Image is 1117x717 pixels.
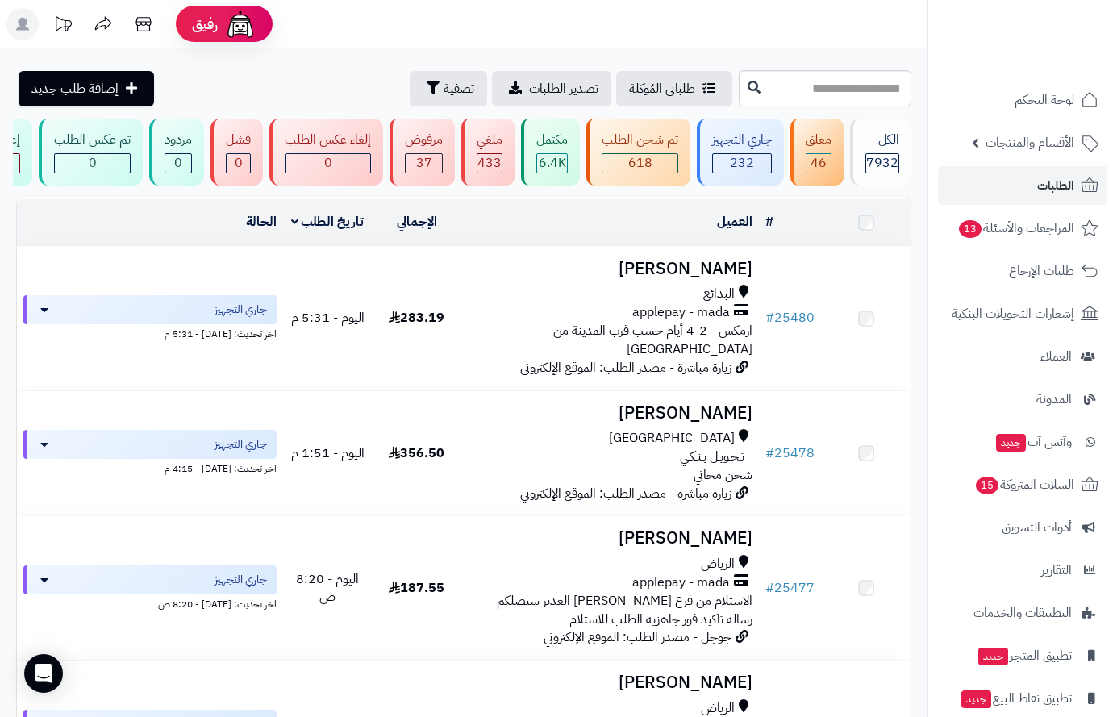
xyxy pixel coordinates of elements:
a: العملاء [938,337,1107,376]
span: applepay - mada [632,303,730,322]
div: مرفوض [405,131,443,149]
h3: [PERSON_NAME] [468,260,752,278]
span: 618 [628,153,652,173]
span: وآتس آب [994,431,1072,453]
span: # [765,308,774,327]
span: 46 [811,153,827,173]
a: إشعارات التحويلات البنكية [938,294,1107,333]
img: ai-face.png [224,8,256,40]
a: السلات المتروكة15 [938,465,1107,504]
span: السلات المتروكة [974,473,1074,496]
img: logo-2.png [1007,31,1102,65]
span: 283.19 [389,308,444,327]
span: 356.50 [389,444,444,463]
span: 7932 [866,153,898,173]
div: اخر تحديث: [DATE] - 4:15 م [23,459,277,476]
span: 6.4K [539,153,566,173]
a: الكل7932 [847,119,915,186]
a: التطبيقات والخدمات [938,594,1107,632]
a: لوحة التحكم [938,81,1107,119]
div: جاري التجهيز [712,131,772,149]
span: applepay - mada [632,573,730,592]
div: 0 [227,154,250,173]
div: اخر تحديث: [DATE] - 5:31 م [23,324,277,341]
span: البدائع [703,285,735,303]
a: وآتس آبجديد [938,423,1107,461]
span: 0 [89,153,97,173]
div: Open Intercom Messenger [24,654,63,693]
span: جديد [961,690,991,708]
a: الإجمالي [397,212,437,231]
span: رفيق [192,15,218,34]
span: أدوات التسويق [1002,516,1072,539]
div: 37 [406,154,442,173]
a: تاريخ الطلب [291,212,365,231]
span: 13 [958,219,982,238]
span: 15 [975,476,998,494]
span: الأقسام والمنتجات [986,131,1074,154]
a: طلباتي المُوكلة [616,71,732,106]
span: المدونة [1036,388,1072,411]
a: # [765,212,773,231]
span: تصفية [444,79,474,98]
a: تصدير الطلبات [492,71,611,106]
div: 6371 [537,154,567,173]
div: إلغاء عكس الطلب [285,131,371,149]
a: طلبات الإرجاع [938,252,1107,290]
span: طلباتي المُوكلة [629,79,695,98]
span: التطبيقات والخدمات [973,602,1072,624]
span: إشعارات التحويلات البنكية [952,302,1074,325]
span: إضافة طلب جديد [31,79,119,98]
a: الطلبات [938,166,1107,205]
a: معلق 46 [787,119,847,186]
a: فشل 0 [207,119,266,186]
a: العميل [717,212,752,231]
div: اخر تحديث: [DATE] - 8:20 ص [23,594,277,611]
div: تم عكس الطلب [54,131,131,149]
span: لوحة التحكم [1015,89,1074,111]
h3: [PERSON_NAME] [468,673,752,692]
span: زيارة مباشرة - مصدر الطلب: الموقع الإلكتروني [520,484,731,503]
div: مردود [165,131,192,149]
span: اليوم - 1:51 م [291,444,365,463]
div: 433 [477,154,502,173]
span: 0 [174,153,182,173]
div: 0 [165,154,191,173]
div: 0 [286,154,370,173]
span: 0 [235,153,243,173]
h3: [PERSON_NAME] [468,404,752,423]
span: تـحـويـل بـنـكـي [680,448,744,466]
div: 46 [806,154,831,173]
div: مكتمل [536,131,568,149]
div: ملغي [477,131,502,149]
a: تطبيق المتجرجديد [938,636,1107,675]
div: تم شحن الطلب [602,131,678,149]
span: 232 [730,153,754,173]
span: # [765,578,774,598]
span: [GEOGRAPHIC_DATA] [609,429,735,448]
span: تصدير الطلبات [529,79,598,98]
div: معلق [806,131,831,149]
span: # [765,444,774,463]
a: #25480 [765,308,815,327]
span: 0 [324,153,332,173]
a: الحالة [246,212,277,231]
a: تم عكس الطلب 0 [35,119,146,186]
a: تحديثات المنصة [43,8,83,44]
h3: [PERSON_NAME] [468,529,752,548]
span: طلبات الإرجاع [1009,260,1074,282]
span: اليوم - 5:31 م [291,308,365,327]
a: التقارير [938,551,1107,590]
a: جاري التجهيز 232 [694,119,787,186]
a: مردود 0 [146,119,207,186]
span: جديد [996,434,1026,452]
a: أدوات التسويق [938,508,1107,547]
a: ملغي 433 [458,119,518,186]
span: تطبيق المتجر [977,644,1072,667]
a: المدونة [938,380,1107,419]
span: العملاء [1040,345,1072,368]
span: المراجعات والأسئلة [957,217,1074,240]
span: التقارير [1041,559,1072,582]
a: المراجعات والأسئلة13 [938,209,1107,248]
a: #25478 [765,444,815,463]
